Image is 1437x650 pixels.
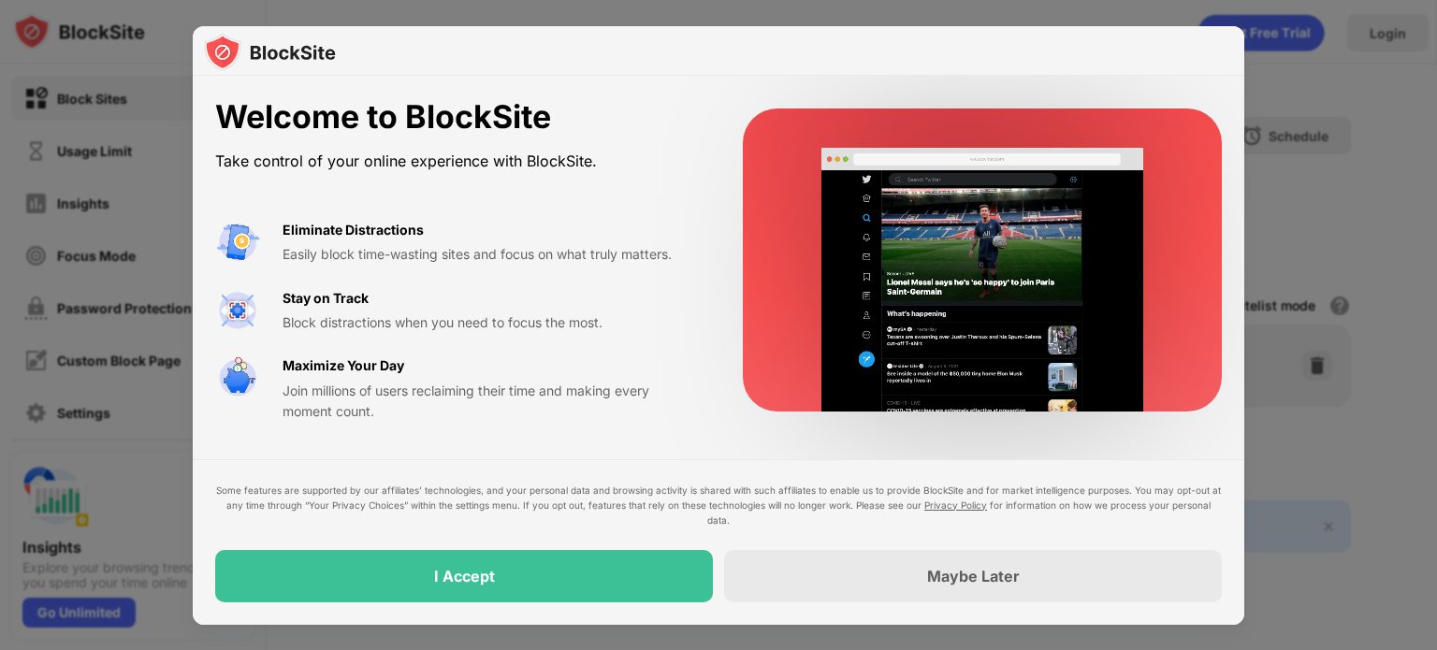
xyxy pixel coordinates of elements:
a: Privacy Policy [924,499,987,511]
div: Easily block time-wasting sites and focus on what truly matters. [283,244,698,265]
div: Stay on Track [283,288,369,309]
div: Maybe Later [927,567,1020,585]
img: value-focus.svg [215,288,260,333]
div: Eliminate Distractions [283,220,424,240]
div: Some features are supported by our affiliates’ technologies, and your personal data and browsing ... [215,483,1222,527]
img: logo-blocksite.svg [204,34,336,71]
div: I Accept [434,567,495,585]
img: value-avoid-distractions.svg [215,220,260,265]
img: value-safe-time.svg [215,355,260,400]
div: Take control of your online experience with BlockSite. [215,148,698,175]
div: Welcome to BlockSite [215,98,698,137]
div: Maximize Your Day [283,355,404,376]
div: Join millions of users reclaiming their time and making every moment count. [283,381,698,423]
div: Block distractions when you need to focus the most. [283,312,698,333]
